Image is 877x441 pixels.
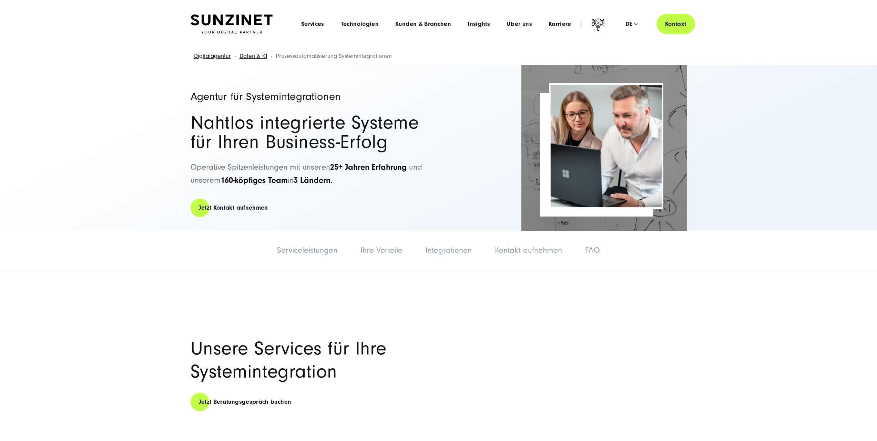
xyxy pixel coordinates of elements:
a: Daten & KI [239,52,267,60]
a: FAQ [585,245,600,255]
img: Ein Mann und eine Frau, die nebeneinander sitzen und auf einen Laptop schauen: Agentur für System... [550,84,662,208]
a: Serviceleistungen [277,245,337,255]
a: Integrationen [426,245,472,255]
span: 25+ Jahren Erfahrung [330,162,407,172]
a: Services [301,21,324,28]
span: Unsere Services für Ihre Systemintegration [191,338,387,382]
h2: Nahtlos integrierte Systeme für Ihren Business-Erfolg [191,113,432,152]
div: de [625,21,638,28]
a: Insights [468,21,490,28]
h1: Agentur für Systemintegrationen [191,91,432,102]
a: Kunden & Branchen [395,21,451,28]
img: Full-Service Digitalagentur SUNZINET - Integration & Process Automation_2 [521,65,687,231]
a: Jetzt Kontakt aufnehmen [191,198,276,218]
span: Operative Spitzenleistungen mit unseren und unserem in [191,162,422,185]
span: Prozessautomatisierung Systemintegrationen [276,52,392,60]
img: SUNZINET Full Service Digital Agentur [191,14,273,34]
a: Ihre Vorteile [360,245,402,255]
a: Jetzt Beratungsgespräch buchen [191,392,300,412]
a: Technologien [341,21,379,28]
span: . [294,176,333,185]
strong: 3 Ländern [294,176,330,185]
a: Über uns [507,21,532,28]
a: Digitalagentur [194,52,231,60]
a: Kontakt aufnehmen [495,245,562,255]
a: Kontakt [656,14,695,34]
a: Karriere [549,21,571,28]
strong: 160-köpfiges Team [221,176,288,185]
